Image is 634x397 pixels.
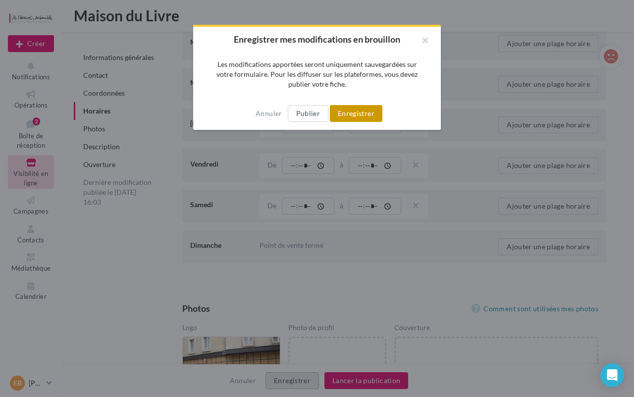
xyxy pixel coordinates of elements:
[600,363,624,387] div: Open Intercom Messenger
[288,105,328,122] button: Publier
[209,59,425,89] p: Les modifications apportées seront uniquement sauvegardées sur votre formulaire. Pour les diffuse...
[252,108,286,119] button: Annuler
[209,35,425,44] h2: Enregistrer mes modifications en brouillon
[330,105,382,122] button: Enregistrer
